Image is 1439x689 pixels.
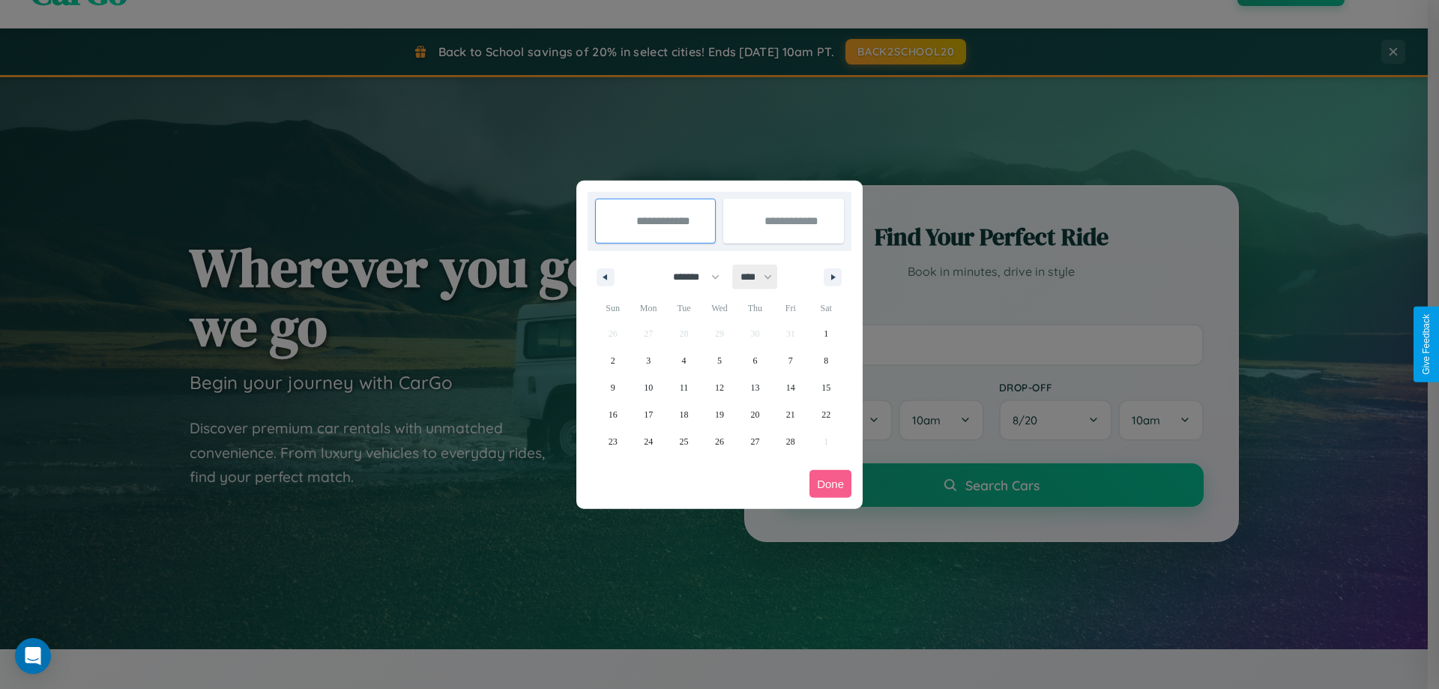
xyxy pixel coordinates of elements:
[750,428,759,455] span: 27
[630,374,666,401] button: 10
[666,401,702,428] button: 18
[786,401,795,428] span: 21
[702,296,737,320] span: Wed
[666,428,702,455] button: 25
[702,374,737,401] button: 12
[752,347,757,374] span: 6
[715,428,724,455] span: 26
[630,347,666,374] button: 3
[750,401,759,428] span: 20
[609,401,618,428] span: 16
[824,320,828,347] span: 1
[702,401,737,428] button: 19
[717,347,722,374] span: 5
[595,347,630,374] button: 2
[680,374,689,401] span: 11
[644,401,653,428] span: 17
[809,296,844,320] span: Sat
[595,428,630,455] button: 23
[773,347,808,374] button: 7
[702,347,737,374] button: 5
[682,347,687,374] span: 4
[821,374,830,401] span: 15
[737,374,773,401] button: 13
[630,428,666,455] button: 24
[702,428,737,455] button: 26
[737,347,773,374] button: 6
[680,428,689,455] span: 25
[644,428,653,455] span: 24
[680,401,689,428] span: 18
[595,374,630,401] button: 9
[646,347,651,374] span: 3
[773,428,808,455] button: 28
[786,374,795,401] span: 14
[611,374,615,401] span: 9
[715,401,724,428] span: 19
[666,296,702,320] span: Tue
[666,347,702,374] button: 4
[773,296,808,320] span: Fri
[1421,314,1432,375] div: Give Feedback
[737,296,773,320] span: Thu
[609,428,618,455] span: 23
[773,401,808,428] button: 21
[611,347,615,374] span: 2
[824,347,828,374] span: 8
[666,374,702,401] button: 11
[788,347,793,374] span: 7
[809,347,844,374] button: 8
[809,470,851,498] button: Done
[773,374,808,401] button: 14
[630,401,666,428] button: 17
[644,374,653,401] span: 10
[737,401,773,428] button: 20
[595,296,630,320] span: Sun
[737,428,773,455] button: 27
[809,401,844,428] button: 22
[809,320,844,347] button: 1
[750,374,759,401] span: 13
[630,296,666,320] span: Mon
[821,401,830,428] span: 22
[15,638,51,674] div: Open Intercom Messenger
[715,374,724,401] span: 12
[809,374,844,401] button: 15
[595,401,630,428] button: 16
[786,428,795,455] span: 28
